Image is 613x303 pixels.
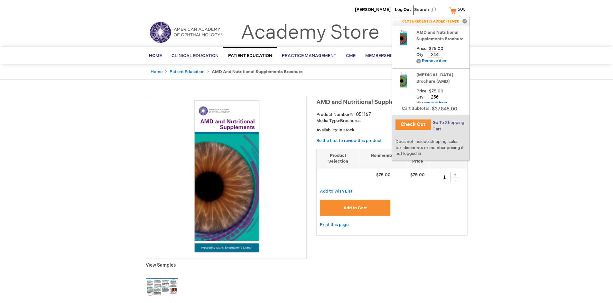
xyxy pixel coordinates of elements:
img: AMD and Nutritional Supplements Brochure [395,29,412,45]
span: In stock [339,128,354,133]
input: Qty [428,51,442,58]
span: Clinical Education [172,53,218,58]
a: Age-Related Macular Degeneration Brochure (AMD) [395,72,412,93]
div: - [450,177,460,182]
th: Product Selection [317,149,360,168]
div: + [450,172,460,177]
span: Patient Education [228,53,272,58]
button: Add to Cart [320,200,391,216]
span: Price [416,89,426,94]
img: Age-Related Macular Degeneration Brochure (AMD) [395,72,412,88]
input: Qty [438,172,451,182]
p: View Samples [146,262,307,269]
strong: Media Type: [316,118,340,123]
p: Availability: [316,127,468,133]
span: Practice Management [282,53,336,58]
td: $75.00 [360,168,407,186]
th: Nonmember [360,149,407,168]
span: Qty [416,95,423,100]
span: $37,845.00 [431,106,457,112]
span: AMD and Nutritional Supplements Brochure [316,99,437,106]
strong: AMD and Nutritional Supplements Brochure [212,69,303,74]
p: CLOSE RECENTLY ADDED ITEM(S) [392,17,469,26]
a: Academy Store [241,21,379,44]
img: AMD and Nutritional Supplements Brochure [149,99,303,253]
a: Home [151,69,163,74]
span: Search [414,3,439,16]
div: Does not include shipping, sales tax, discounts or member pricing if not logged in. [392,136,469,160]
a: Remove item [416,59,448,63]
a: Add to Wish List [320,188,352,194]
a: [PERSON_NAME] [355,7,391,12]
input: Qty [428,94,442,100]
span: $75.00 [429,89,443,94]
span: $75.00 [429,46,443,51]
div: 051167 [356,111,371,118]
span: Price [429,45,448,53]
button: Check Out [395,119,431,130]
a: AMD and Nutritional Supplements Brochure [395,29,412,51]
a: AMD and Nutritional Supplements Brochure [416,29,466,42]
a: Print this page [320,221,348,229]
a: Patient Education [170,69,205,74]
strong: Product Number [316,112,353,117]
span: Add to Wish List [320,189,352,194]
span: Qty [416,52,423,57]
a: Be the first to review this product [316,138,382,143]
p: Brochures [316,118,468,124]
a: 503 [448,5,470,16]
span: Membership [365,53,394,58]
span: Cart Subtotal [402,106,429,111]
span: Home [149,53,162,58]
td: $75.00 [407,168,428,186]
span: Price [416,46,426,51]
a: Go To Shopping Cart [432,120,464,132]
a: Remove item [416,101,448,106]
span: CME [346,53,356,58]
span: Add to Cart [343,205,367,211]
a: Log Out [395,7,411,12]
span: 503 [458,7,466,12]
span: Price [429,87,448,95]
a: [MEDICAL_DATA] Brochure (AMD) [416,72,466,85]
